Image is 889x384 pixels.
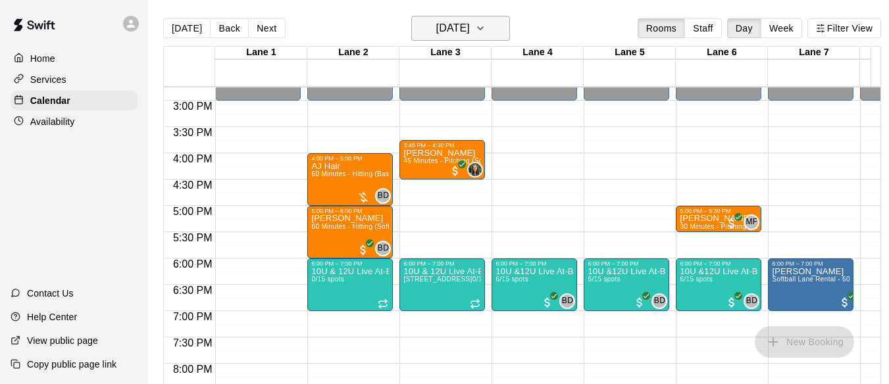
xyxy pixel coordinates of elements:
div: Matt Field [744,214,759,230]
div: Lane 2 [307,47,399,59]
span: BD [378,242,389,255]
span: 6/15 spots filled [495,276,528,283]
p: Copy public page link [27,358,116,371]
div: Bryce Dahnert [559,293,575,309]
span: 30 Minutes - Pitching (Baseball) [680,223,780,230]
span: 0/15 spots filled [311,276,343,283]
div: 5:00 PM – 6:00 PM: Elizabeth Bell [307,206,393,258]
span: All customers have paid [357,243,370,256]
div: 3:45 PM – 4:30 PM [403,142,457,149]
div: Megan MacDonald [467,162,483,178]
div: 5:00 PM – 5:30 PM [680,208,734,214]
div: 6:00 PM – 7:00 PM [772,260,826,267]
div: 6:00 PM – 7:00 PM: 10U &12U Live At-Bat Night: Hitter Registration [676,258,761,311]
span: Recurring event [470,299,480,309]
span: 7:30 PM [170,337,216,348]
div: Bryce Dahnert [744,293,759,309]
span: 8:00 PM [170,364,216,375]
div: 4:00 PM – 5:00 PM [311,155,365,162]
a: Calendar [11,91,138,110]
span: BD [562,295,573,308]
button: Rooms [638,18,685,38]
div: 6:00 PM – 7:00 PM [311,260,365,267]
div: 6:00 PM – 7:00 PM [495,260,549,267]
div: Lane 4 [492,47,584,59]
div: 5:00 PM – 6:00 PM [311,208,365,214]
button: [DATE] [163,18,211,38]
span: 5:00 PM [170,206,216,217]
span: 0/15 spots filled [472,276,505,283]
span: You don't have the permission to add bookings [755,335,854,347]
div: 6:00 PM – 7:00 PM [680,260,734,267]
span: All customers have paid [725,217,738,230]
button: Back [210,18,249,38]
p: Home [30,52,55,65]
span: Bryce Dahnert [565,293,575,309]
span: All customers have paid [838,296,851,309]
span: MF [746,216,757,229]
span: 3:30 PM [170,127,216,138]
span: 60 Minutes - Hitting (Baseball) [311,170,406,178]
div: Lane 1 [215,47,307,59]
p: Availability [30,115,75,128]
span: Bryce Dahnert [657,293,667,309]
span: 5:30 PM [170,232,216,243]
div: Bryce Dahnert [651,293,667,309]
span: 4:00 PM [170,153,216,164]
button: Staff [684,18,722,38]
div: 5:00 PM – 5:30 PM: Rory Schunk [676,206,761,232]
img: Megan MacDonald [469,163,482,176]
span: 4:30 PM [170,180,216,191]
span: BD [654,295,665,308]
div: Lane 3 [399,47,492,59]
a: Home [11,49,138,68]
span: [STREET_ADDRESS] [403,276,472,283]
div: 6:00 PM – 7:00 PM [403,260,457,267]
span: BD [746,295,757,308]
div: 4:00 PM – 5:00 PM: AJ Hair [307,153,393,206]
span: 7:00 PM [170,311,216,322]
span: All customers have paid [725,296,738,309]
div: 6:00 PM – 7:00 PM: Softball Lane Rental - 60 Minutes [768,258,853,311]
a: Services [11,70,138,89]
span: 3:00 PM [170,101,216,112]
span: 45 Minutes - Pitching (Softball) [403,157,500,164]
p: Calendar [30,94,70,107]
button: Filter View [807,18,881,38]
div: Bryce Dahnert [375,188,391,204]
p: Contact Us [27,287,74,300]
span: All customers have paid [541,296,554,309]
span: 6/15 spots filled [588,276,620,283]
div: Lane 7 [768,47,860,59]
span: Matt Field [749,214,759,230]
span: 6:30 PM [170,285,216,296]
p: View public page [27,334,98,347]
a: Availability [11,112,138,132]
div: 6:00 PM – 7:00 PM: 10U &12U Live At-Bat Night: Hitter Registration [584,258,669,311]
span: Megan MacDonald [472,162,483,178]
span: 60 Minutes - Hitting (Softball) [311,223,403,230]
p: Help Center [27,310,77,324]
span: Bryce Dahnert [380,188,391,204]
span: Bryce Dahnert [380,241,391,256]
span: 6:00 PM [170,258,216,270]
span: Softball Lane Rental - 60 Minutes [772,276,876,283]
span: BD [378,189,389,203]
div: 3:45 PM – 4:30 PM: Raegan Schied [399,140,485,180]
button: Day [727,18,761,38]
button: [DATE] [411,16,510,41]
div: 6:00 PM – 7:00 PM: 10U & 12U Live At-Bat Night: Pitcher Registration [307,258,393,311]
span: All customers have paid [449,164,462,178]
span: All customers have paid [633,296,646,309]
div: Lane 5 [584,47,676,59]
div: Bryce Dahnert [375,241,391,256]
span: Recurring event [378,299,388,309]
span: 6/15 spots filled [680,276,712,283]
button: Week [761,18,802,38]
span: Bryce Dahnert [749,293,759,309]
div: 6:00 PM – 7:00 PM: 10U & 12U Live At-Bat Night: Pitcher Registration [399,258,485,311]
